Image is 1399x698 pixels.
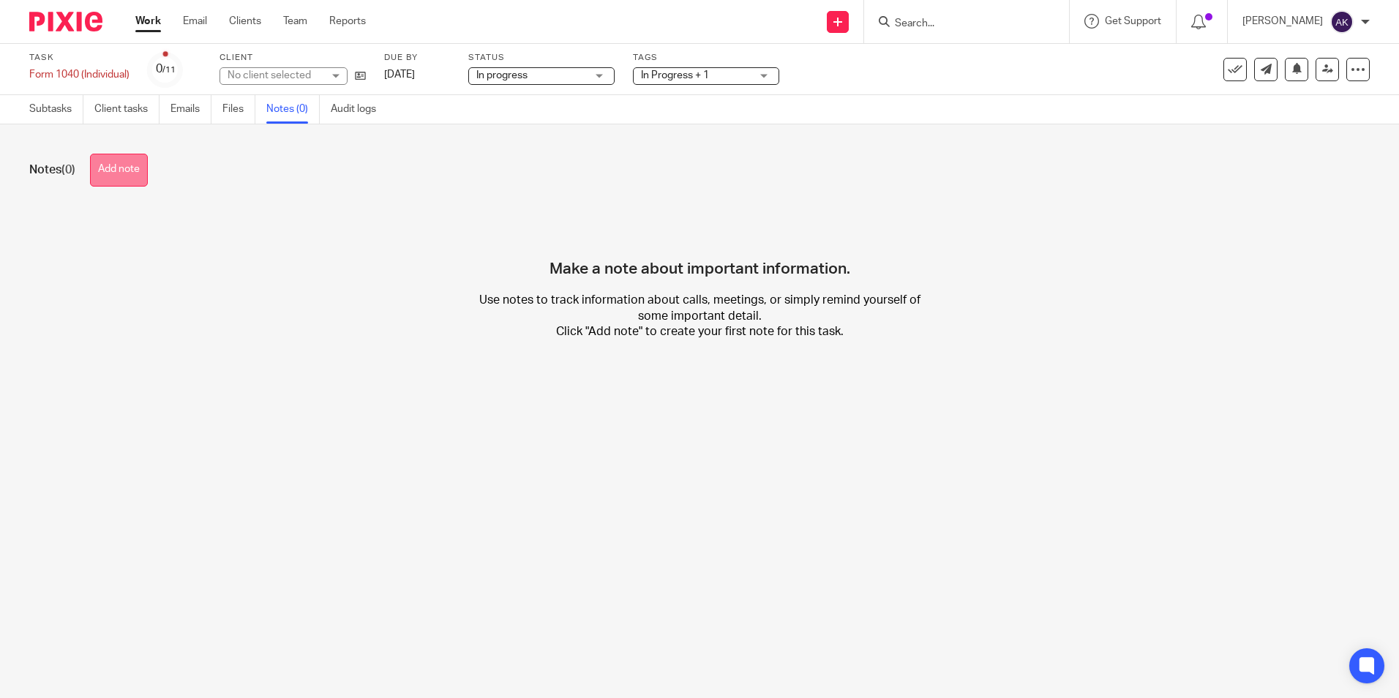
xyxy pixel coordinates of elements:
[266,95,320,124] a: Notes (0)
[94,95,160,124] a: Client tasks
[29,95,83,124] a: Subtasks
[170,95,211,124] a: Emails
[468,52,615,64] label: Status
[135,14,161,29] a: Work
[384,52,450,64] label: Due by
[29,67,130,82] div: Form 1040 (Individual)
[1330,10,1354,34] img: svg%3E
[183,14,207,29] a: Email
[1242,14,1323,29] p: [PERSON_NAME]
[29,12,102,31] img: Pixie
[156,61,176,78] div: 0
[229,14,261,29] a: Clients
[162,66,176,74] small: /11
[220,52,366,64] label: Client
[331,95,387,124] a: Audit logs
[1105,16,1161,26] span: Get Support
[283,14,307,29] a: Team
[641,70,709,80] span: In Progress + 1
[29,162,75,178] h1: Notes
[893,18,1025,31] input: Search
[476,293,923,339] p: Use notes to track information about calls, meetings, or simply remind yourself of some important...
[476,70,528,80] span: In progress
[228,68,323,83] div: No client selected
[90,154,148,187] button: Add note
[384,70,415,80] span: [DATE]
[61,164,75,176] span: (0)
[329,14,366,29] a: Reports
[550,209,850,279] h4: Make a note about important information.
[29,52,130,64] label: Task
[222,95,255,124] a: Files
[633,52,779,64] label: Tags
